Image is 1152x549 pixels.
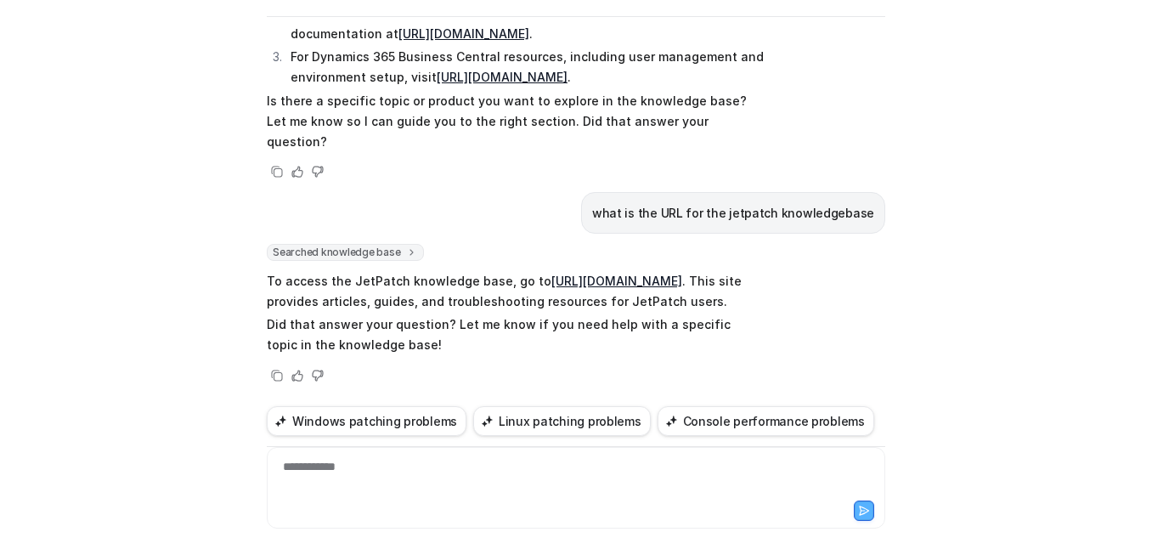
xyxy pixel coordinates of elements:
[291,3,764,44] p: For Power BI-related guides and learning paths, check the Power BI documentation at .
[267,406,466,436] button: Windows patching problems
[473,406,651,436] button: Linux patching problems
[267,271,764,312] p: To access the JetPatch knowledge base, go to . This site provides articles, guides, and troublesh...
[658,406,874,436] button: Console performance problems
[551,274,682,288] a: [URL][DOMAIN_NAME]
[291,47,764,88] p: For Dynamics 365 Business Central resources, including user management and environment setup, vis...
[592,203,874,224] p: what is the URL for the jetpatch knowledgebase
[267,91,764,152] p: Is there a specific topic or product you want to explore in the knowledge base? Let me know so I ...
[398,26,529,41] a: [URL][DOMAIN_NAME]
[267,244,424,261] span: Searched knowledge base
[437,70,568,84] a: [URL][DOMAIN_NAME]
[267,314,764,355] p: Did that answer your question? Let me know if you need help with a specific topic in the knowledg...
